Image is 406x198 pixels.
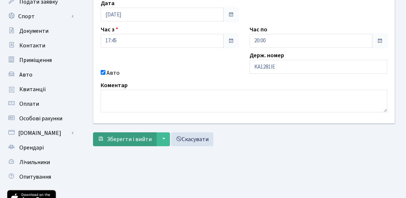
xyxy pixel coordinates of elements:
a: Особові рахунки [4,111,77,126]
a: Приміщення [4,53,77,67]
a: Лічильники [4,155,77,170]
span: Особові рахунки [19,114,62,123]
label: Коментар [101,81,128,90]
span: Документи [19,27,49,35]
span: Контакти [19,42,45,50]
label: Авто [107,69,120,77]
a: Спорт [4,9,77,24]
a: [DOMAIN_NAME] [4,126,77,140]
a: Орендарі [4,140,77,155]
label: Держ. номер [250,51,284,60]
a: Авто [4,67,77,82]
span: Авто [19,71,32,79]
span: Квитанції [19,85,46,93]
a: Опитування [4,170,77,184]
button: Зберегти і вийти [93,132,156,146]
span: Приміщення [19,56,52,64]
label: Час з [101,25,118,34]
label: Час по [250,25,267,34]
a: Скасувати [171,132,213,146]
span: Орендарі [19,144,44,152]
a: Контакти [4,38,77,53]
a: Документи [4,24,77,38]
input: AA0001AA [250,60,387,74]
a: Оплати [4,97,77,111]
span: Лічильники [19,158,50,166]
span: Опитування [19,173,51,181]
span: Оплати [19,100,39,108]
a: Квитанції [4,82,77,97]
span: Зберегти і вийти [107,135,152,143]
